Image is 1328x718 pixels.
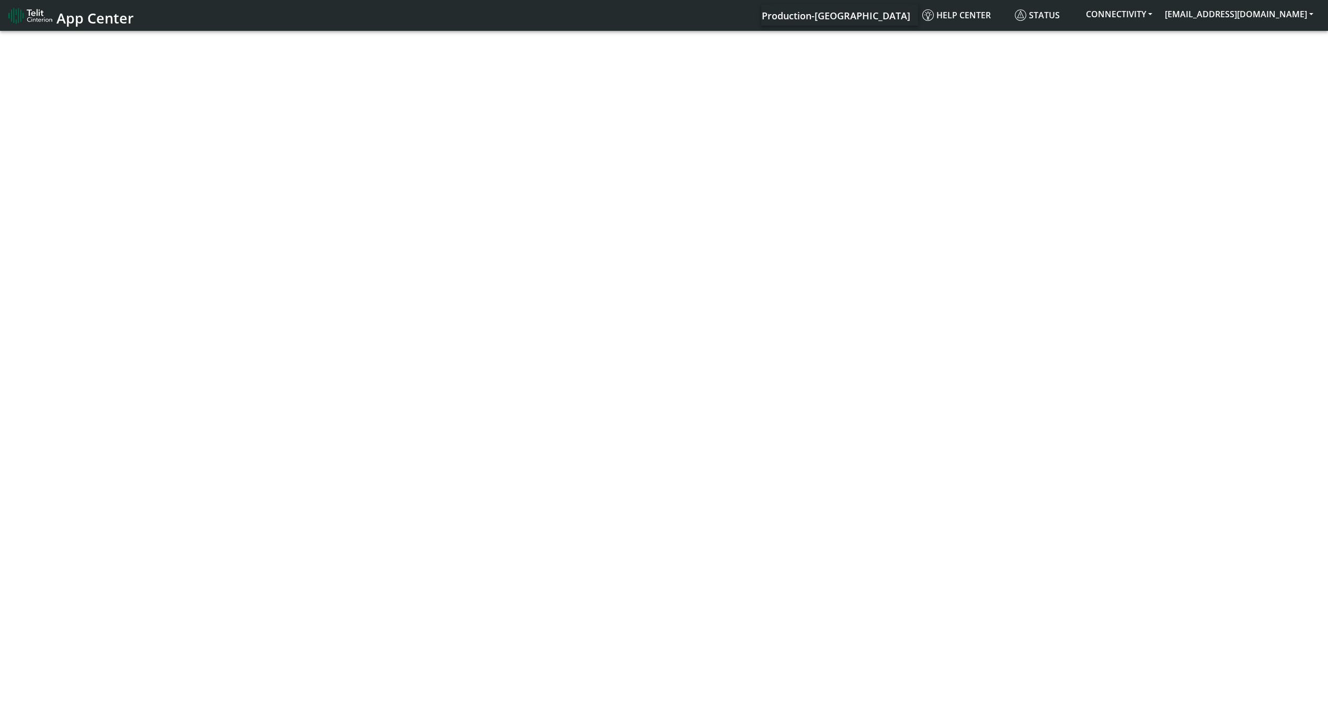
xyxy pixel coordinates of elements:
span: Help center [922,9,991,21]
button: CONNECTIVITY [1080,5,1159,24]
img: knowledge.svg [922,9,934,21]
a: Your current platform instance [761,5,910,26]
span: App Center [56,8,134,28]
img: logo-telit-cinterion-gw-new.png [8,7,52,24]
img: status.svg [1015,9,1026,21]
button: [EMAIL_ADDRESS][DOMAIN_NAME] [1159,5,1320,24]
span: Production-[GEOGRAPHIC_DATA] [762,9,910,22]
span: Status [1015,9,1060,21]
a: Help center [918,5,1011,26]
a: Status [1011,5,1080,26]
a: App Center [8,4,132,27]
